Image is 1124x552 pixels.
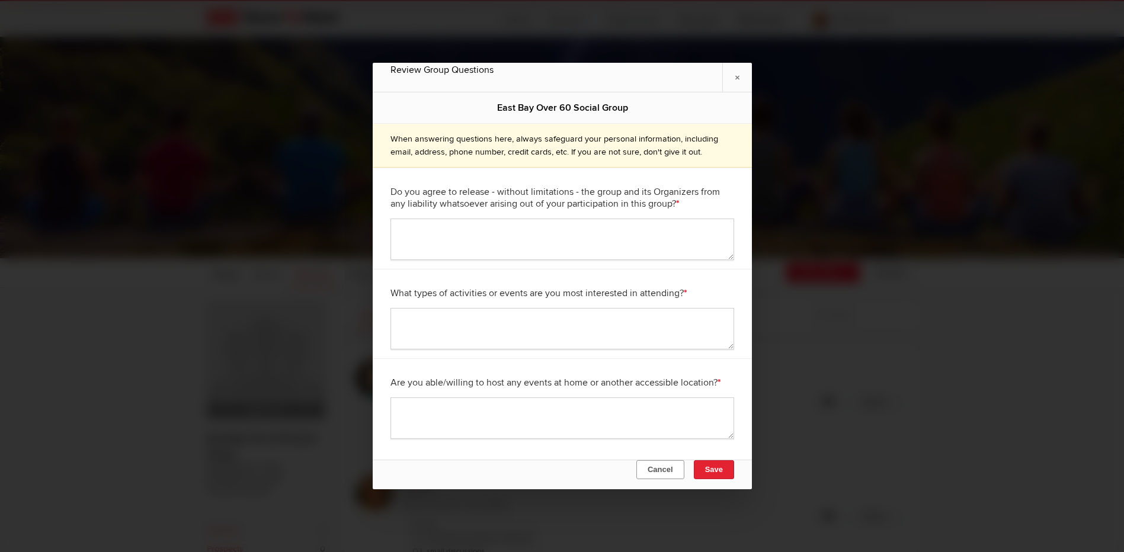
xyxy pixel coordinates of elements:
b: East Bay Over 60 Social Group [497,102,627,114]
div: Review Group Questions [390,63,734,77]
a: × [722,63,752,92]
button: Save [693,460,734,479]
button: Cancel [636,460,684,479]
div: Are you able/willing to host any events at home or another accessible location? [390,368,734,397]
p: When answering questions here, always safeguard your personal information, including email, addre... [390,133,734,158]
div: What types of activities or events are you most interested in attending? [390,278,734,308]
div: Do you agree to release - without limitations - the group and its Organizers from any liability w... [390,177,734,219]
